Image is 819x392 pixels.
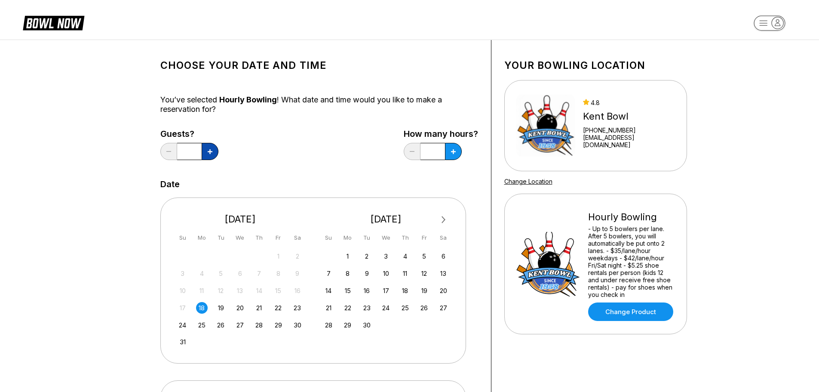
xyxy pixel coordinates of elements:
div: Not available Tuesday, August 12th, 2025 [215,285,227,296]
div: Choose Wednesday, September 17th, 2025 [380,285,392,296]
div: Choose Sunday, September 28th, 2025 [323,319,334,331]
div: Choose Monday, August 18th, 2025 [196,302,208,314]
div: Not available Friday, August 1st, 2025 [273,250,284,262]
div: Choose Thursday, September 25th, 2025 [399,302,411,314]
div: Not available Friday, August 15th, 2025 [273,285,284,296]
div: Choose Tuesday, August 19th, 2025 [215,302,227,314]
div: Kent Bowl [583,111,675,122]
div: [PHONE_NUMBER] [583,127,675,134]
div: Choose Saturday, September 20th, 2025 [438,285,449,296]
span: Hourly Bowling [219,95,277,104]
div: Choose Monday, September 22nd, 2025 [342,302,353,314]
div: Choose Monday, September 29th, 2025 [342,319,353,331]
div: Not available Tuesday, August 5th, 2025 [215,268,227,279]
div: You’ve selected ! What date and time would you like to make a reservation for? [160,95,478,114]
div: Not available Wednesday, August 6th, 2025 [234,268,246,279]
div: 4.8 [583,99,675,106]
div: Mo [342,232,353,244]
div: Choose Thursday, September 4th, 2025 [399,250,411,262]
div: Choose Sunday, September 7th, 2025 [323,268,334,279]
div: [DATE] [174,213,307,225]
div: Choose Wednesday, September 10th, 2025 [380,268,392,279]
div: Tu [215,232,227,244]
div: Su [323,232,334,244]
div: Choose Thursday, August 28th, 2025 [253,319,265,331]
a: [EMAIL_ADDRESS][DOMAIN_NAME] [583,134,675,148]
div: Choose Monday, September 15th, 2025 [342,285,353,296]
div: Fr [418,232,430,244]
div: Choose Tuesday, September 16th, 2025 [361,285,373,296]
div: Choose Saturday, August 30th, 2025 [291,319,303,331]
div: Not available Wednesday, August 13th, 2025 [234,285,246,296]
div: Hourly Bowling [588,211,675,223]
a: Change Location [504,178,552,185]
div: Choose Sunday, September 21st, 2025 [323,302,334,314]
div: Choose Thursday, September 18th, 2025 [399,285,411,296]
div: Choose Saturday, September 13th, 2025 [438,268,449,279]
label: How many hours? [404,129,478,139]
div: - Up to 5 bowlers per lane. After 5 bowlers, you will automatically be put onto 2 lanes. - $35/la... [588,225,675,298]
div: Choose Friday, September 19th, 2025 [418,285,430,296]
div: Choose Sunday, August 31st, 2025 [177,336,188,348]
div: Not available Sunday, August 17th, 2025 [177,302,188,314]
div: Choose Wednesday, September 3rd, 2025 [380,250,392,262]
div: Choose Tuesday, September 9th, 2025 [361,268,373,279]
div: Sa [291,232,303,244]
div: Not available Saturday, August 16th, 2025 [291,285,303,296]
div: Choose Saturday, September 6th, 2025 [438,250,449,262]
div: Not available Friday, August 8th, 2025 [273,268,284,279]
div: Choose Thursday, August 21st, 2025 [253,302,265,314]
div: Choose Saturday, September 27th, 2025 [438,302,449,314]
div: Choose Tuesday, August 26th, 2025 [215,319,227,331]
div: Choose Sunday, September 14th, 2025 [323,285,334,296]
div: Choose Friday, September 26th, 2025 [418,302,430,314]
div: Su [177,232,188,244]
div: Choose Friday, August 22nd, 2025 [273,302,284,314]
a: Change Product [588,302,673,321]
div: Choose Tuesday, September 30th, 2025 [361,319,373,331]
div: Th [253,232,265,244]
div: Choose Wednesday, September 24th, 2025 [380,302,392,314]
div: Not available Saturday, August 2nd, 2025 [291,250,303,262]
div: Not available Thursday, August 7th, 2025 [253,268,265,279]
h1: Your bowling location [504,59,687,71]
div: Choose Monday, September 1st, 2025 [342,250,353,262]
div: Not available Sunday, August 3rd, 2025 [177,268,188,279]
div: Sa [438,232,449,244]
div: Choose Monday, September 8th, 2025 [342,268,353,279]
div: We [380,232,392,244]
div: month 2025-09 [322,250,451,331]
div: Not available Thursday, August 14th, 2025 [253,285,265,296]
div: Choose Monday, August 25th, 2025 [196,319,208,331]
div: Not available Saturday, August 9th, 2025 [291,268,303,279]
button: Next Month [437,213,451,227]
label: Guests? [160,129,218,139]
h1: Choose your Date and time [160,59,478,71]
div: Choose Tuesday, September 2nd, 2025 [361,250,373,262]
div: Not available Sunday, August 10th, 2025 [177,285,188,296]
label: Date [160,179,180,189]
div: Choose Tuesday, September 23rd, 2025 [361,302,373,314]
div: Not available Monday, August 4th, 2025 [196,268,208,279]
div: Choose Friday, August 29th, 2025 [273,319,284,331]
div: Choose Wednesday, August 27th, 2025 [234,319,246,331]
div: Not available Monday, August 11th, 2025 [196,285,208,296]
div: Mo [196,232,208,244]
div: We [234,232,246,244]
div: month 2025-08 [176,250,305,348]
div: Fr [273,232,284,244]
div: Choose Friday, September 5th, 2025 [418,250,430,262]
img: Hourly Bowling [516,232,580,296]
div: [DATE] [319,213,453,225]
div: Choose Friday, September 12th, 2025 [418,268,430,279]
div: Choose Wednesday, August 20th, 2025 [234,302,246,314]
div: Th [399,232,411,244]
div: Tu [361,232,373,244]
div: Choose Thursday, September 11th, 2025 [399,268,411,279]
div: Choose Sunday, August 24th, 2025 [177,319,188,331]
img: Kent Bowl [516,93,576,158]
div: Choose Saturday, August 23rd, 2025 [291,302,303,314]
